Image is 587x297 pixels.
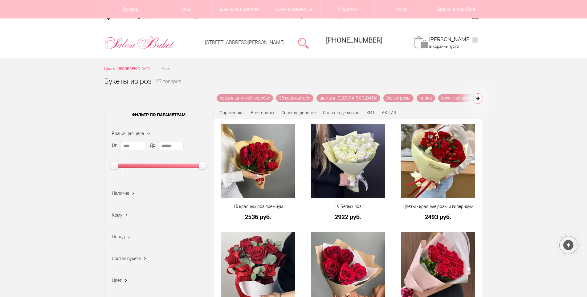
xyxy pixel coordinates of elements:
[104,76,152,87] h1: Букеты из роз
[326,36,382,44] span: [PHONE_NUMBER]
[276,94,313,102] a: 35 красных роз
[161,67,170,71] span: Розы
[382,110,396,115] a: АКЦИЯ
[104,67,152,71] span: Цветы [GEOGRAPHIC_DATA]
[281,110,316,115] a: Сначала дорогие
[417,94,435,102] a: пиона
[429,44,459,49] span: В корзине пусто
[112,142,117,149] label: От
[218,203,299,210] a: 15 красных роз премиум
[323,110,359,115] a: Сначала дешевые
[401,124,475,198] img: Цветы - красные розы и гиперикум
[311,124,385,198] img: 19 Белых роз
[220,110,244,115] span: Сортировка
[104,66,152,72] a: Цветы [GEOGRAPHIC_DATA]
[472,37,478,43] ins: 0
[112,256,141,261] span: Состав букета
[218,214,299,220] a: 2536 руб.
[217,94,273,102] a: розы в шляпной коробке
[112,278,122,283] span: Цвет
[221,124,295,198] img: 15 красных роз премиум
[104,35,175,51] img: Цветы Нижний Новгород
[316,94,380,102] a: цветы в [GEOGRAPHIC_DATA]
[307,214,389,220] a: 2922 руб.
[112,131,144,136] span: Розничная цена
[205,39,284,45] a: [STREET_ADDRESS][PERSON_NAME]
[307,203,389,210] a: 19 Белых роз
[104,107,213,122] span: Фильтр по параметрам
[251,110,274,115] a: Все товары
[366,110,375,115] a: ХИТ
[383,94,414,102] a: белые розы
[112,213,122,218] span: Кому
[438,94,487,102] a: букет пурпурных роз
[150,142,155,149] label: До
[429,36,478,43] a: [PERSON_NAME]
[397,203,479,210] a: Цветы - красные розы и гиперикум
[112,234,125,239] span: Повод
[397,214,479,220] a: 2493 руб.
[153,79,181,94] small: 127 товаров
[112,191,129,196] span: Наличие
[322,34,386,52] a: [PHONE_NUMBER]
